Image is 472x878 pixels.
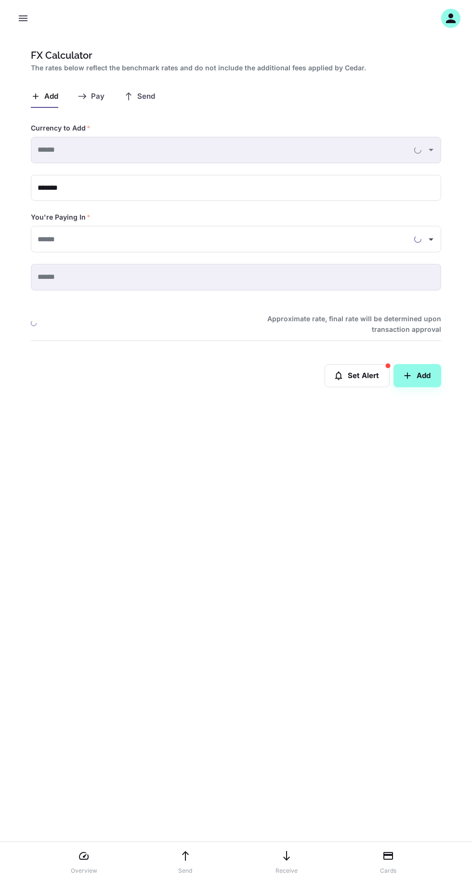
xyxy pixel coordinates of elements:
p: Cards [380,866,396,875]
a: Overview [66,845,101,875]
p: Receive [275,866,298,875]
a: Receive [269,845,304,875]
h6: Approximate rate, final rate will be determined upon transaction approval [257,314,441,335]
a: Send [168,845,203,875]
span: Pay [91,92,105,101]
label: You're Paying In [31,212,91,222]
h2: The rates below reflect the benchmark rates and do not include the additional fees applied by Cedar. [31,63,437,73]
span: Send [137,92,155,101]
p: Send [178,866,192,875]
p: Overview [71,866,97,875]
button: Open [424,233,438,246]
a: Cards [371,845,406,875]
button: Set Alert [325,364,390,387]
label: Currency to Add [31,123,91,133]
h1: FX Calculator [31,48,437,63]
span: Add [44,92,58,101]
button: Add [393,364,441,387]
